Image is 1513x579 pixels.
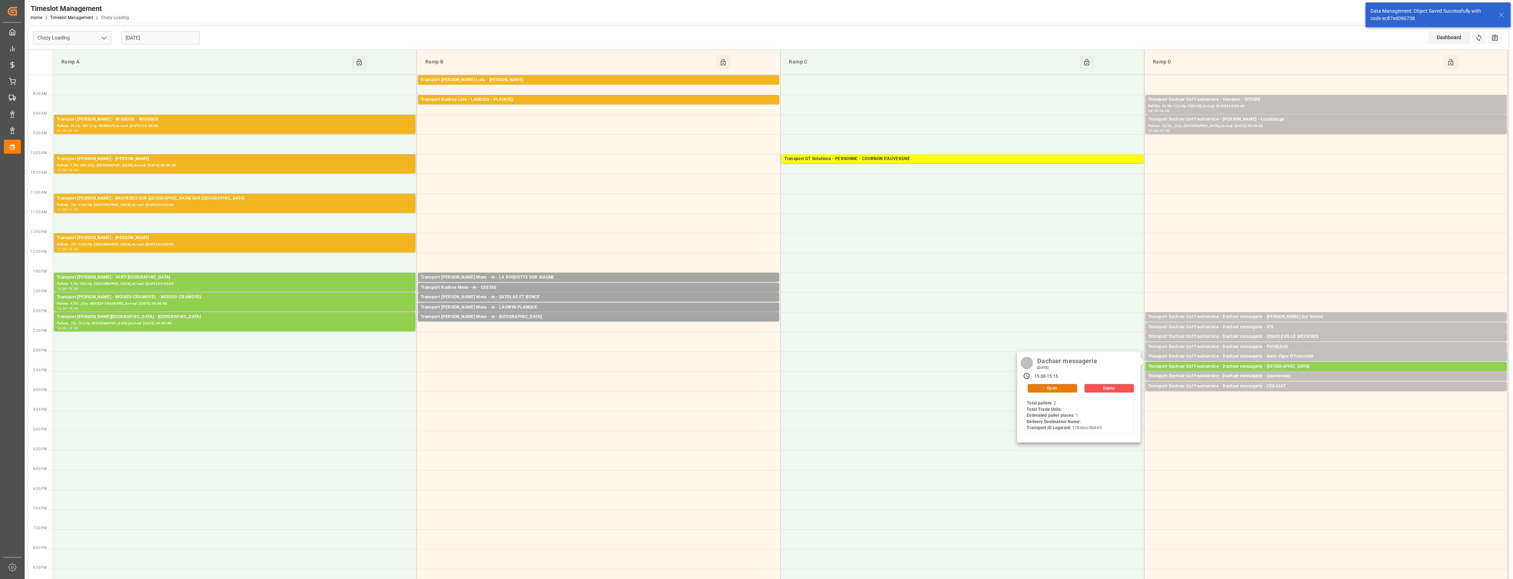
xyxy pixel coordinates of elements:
[421,284,776,291] div: Transport Kuehne Mess - m - CESTAS
[50,15,93,20] a: Timeslot Management
[1035,355,1099,365] div: Dachser messagerie
[421,313,776,321] div: Transport [PERSON_NAME] Mess - m - [GEOGRAPHIC_DATA]
[67,129,68,132] div: -
[68,208,78,211] div: 11:30
[1148,321,1504,327] div: Pallets: 1,TU: 48,City: Vern Sur Seiche,Arrival: [DATE] 00:00:00
[57,294,413,301] div: Transport [PERSON_NAME] - MOISSY-CRAMOYEL - MOISSY-CRAMOYEL
[784,156,1140,163] div: Transport GT Solutions - PERSONNE - COURNON D'AUVERGNE
[57,169,67,172] div: 10:00
[1428,31,1471,44] div: Dashboard
[33,329,47,333] span: 2:30 PM
[421,294,776,301] div: Transport [PERSON_NAME] Mess - m - SATOLAS ET BONCE
[33,131,47,135] span: 9:30 AM
[421,304,776,311] div: Transport [PERSON_NAME] Mess - m - LAUWIN PLANQUE
[1148,103,1504,109] div: Pallets: 10,TU: 12,City: YZEURE,Arrival: [DATE] 00:00:00
[33,408,47,412] span: 4:30 PM
[57,208,67,211] div: 11:00
[421,96,776,103] div: Transport Kuehne Lots - LANDOIS - PLAINTEL
[1150,55,1444,69] div: Ramp D
[1148,116,1504,123] div: Transport Dachser Cof Foodservice - [PERSON_NAME] - Leudelange
[33,92,47,96] span: 8:30 AM
[31,151,47,155] span: 10:00 AM
[57,321,413,327] div: Pallets: ,TU: 75,City: [GEOGRAPHIC_DATA],Arrival: [DATE] 00:00:00
[1160,129,1170,132] div: 09:30
[421,103,776,109] div: Pallets: 2,TU: 556,City: [GEOGRAPHIC_DATA],Arrival: [DATE] 00:00:00
[1046,373,1047,380] div: -
[31,210,47,214] span: 11:30 AM
[1148,331,1504,337] div: Pallets: 1,TU: 40,City: IFS,Arrival: [DATE] 00:00:00
[421,311,776,317] div: Pallets: ,TU: 72,City: [PERSON_NAME],Arrival: [DATE] 00:00:00
[1148,351,1504,356] div: Pallets: ,TU: 85,City: PUISEAUX,Arrival: [DATE] 00:00:00
[57,307,67,310] div: 13:30
[1148,109,1159,112] div: 08:30
[57,195,413,202] div: Transport [PERSON_NAME] - BRUYERES SUR [GEOGRAPHIC_DATA] SUR [GEOGRAPHIC_DATA]
[33,388,47,392] span: 4:00 PM
[1148,96,1504,103] div: Transport Dachser Cof Foodservice - thevenet - YZEURE
[57,242,413,248] div: Pallets: ,TU: 120,City: [GEOGRAPHIC_DATA],Arrival: [DATE] 00:00:00
[67,327,68,330] div: -
[33,467,47,471] span: 6:00 PM
[1148,333,1504,340] div: Transport Dachser Cof Foodservice - Dachser messagerie - CHARLEVILLE MEZIERES
[1371,7,1492,22] div: Data Management: Object Saved Successfully with code ec87ed090738
[1148,370,1504,376] div: Pallets: 1,TU: 13,City: [GEOGRAPHIC_DATA],Arrival: [DATE] 00:00:00
[1148,343,1504,351] div: Transport Dachser Cof Foodservice - Dachser messagerie - PUISEAUX
[1148,123,1504,129] div: Pallets: 10,TU: ,City: [GEOGRAPHIC_DATA],Arrival: [DATE] 00:00:00
[31,3,129,14] div: Timeslot Management
[57,281,413,287] div: Pallets: 3,TU: 56,City: [GEOGRAPHIC_DATA],Arrival: [DATE] 00:00:00
[1160,109,1170,112] div: 09:00
[1027,400,1101,431] div: : 2 : : 1 : : 178ebcc5b665
[1047,373,1058,380] div: 15:15
[1148,324,1504,331] div: Transport Dachser Cof Foodservice - Dachser messagerie - IFS
[98,32,109,43] button: open menu
[67,208,68,211] div: -
[57,163,413,169] div: Pallets: 1,TU: 481,City: [GEOGRAPHIC_DATA],Arrival: [DATE] 00:00:00
[33,289,47,293] span: 1:30 PM
[33,546,47,550] span: 8:00 PM
[1035,365,1099,370] div: [DATE]
[786,55,1080,69] div: Ramp C
[57,301,413,307] div: Pallets: 4,TU: ,City: MOISSY-CRAMOYEL,Arrival: [DATE] 00:00:00
[1148,380,1504,386] div: Pallets: ,TU: 75,City: Cournonsec,Arrival: [DATE] 00:00:00
[33,447,47,451] span: 5:30 PM
[33,111,47,115] span: 9:00 AM
[1027,413,1073,418] b: Estimated pallet places
[1027,419,1080,424] b: Delivery Destination Name
[121,31,200,44] input: DD-MM-YYYY
[1148,360,1504,366] div: Pallets: 2,TU: ,City: Saint Vigor D'Ymonville,Arrival: [DATE] 00:00:00
[1158,129,1159,132] div: -
[421,77,776,84] div: Transport [PERSON_NAME] Lots - [PERSON_NAME]
[33,427,47,431] span: 5:00 PM
[67,248,68,251] div: -
[31,190,47,194] span: 11:00 AM
[421,274,776,281] div: Transport [PERSON_NAME] Mess - m - LA ROQUETTE SUR SIAGNE
[33,526,47,530] span: 7:30 PM
[67,287,68,290] div: -
[33,31,111,44] input: Type to search/select
[57,287,67,290] div: 13:00
[1148,363,1504,370] div: Transport Dachser Cof Foodservice - Dachser messagerie - [GEOGRAPHIC_DATA]
[1148,129,1159,132] div: 09:00
[33,487,47,490] span: 6:30 PM
[68,248,78,251] div: 12:30
[68,129,78,132] div: 09:30
[57,202,413,208] div: Pallets: ,TU: 118,City: [GEOGRAPHIC_DATA],Arrival: [DATE] 00:00:00
[33,348,47,352] span: 3:00 PM
[68,327,78,330] div: 14:30
[421,84,776,90] div: Pallets: ,TU: 34,City: CHOLET,Arrival: [DATE] 00:00:00
[33,309,47,313] span: 2:00 PM
[421,281,776,287] div: Pallets: ,TU: 22,City: [GEOGRAPHIC_DATA],Arrival: [DATE] 00:00:00
[31,171,47,175] span: 10:30 AM
[33,506,47,510] span: 7:00 PM
[57,123,413,129] div: Pallets: 19,TU: 387,City: WISSOUS,Arrival: [DATE] 00:00:00
[57,248,67,251] div: 12:00
[31,230,47,234] span: 12:00 PM
[1027,425,1070,430] b: Transport ID Logward
[1148,390,1504,396] div: Pallets: 1,TU: 56,City: CEBAZAT,Arrival: [DATE] 00:00:00
[57,274,413,281] div: Transport [PERSON_NAME] - VERT-[GEOGRAPHIC_DATA]
[67,169,68,172] div: -
[68,307,78,310] div: 14:00
[1148,373,1504,380] div: Transport Dachser Cof Foodservice - Dachser messagerie - Cournonsec
[57,116,413,123] div: Transport [PERSON_NAME] - WISSOUS - WISSOUS
[59,55,352,69] div: Ramp A
[33,368,47,372] span: 3:30 PM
